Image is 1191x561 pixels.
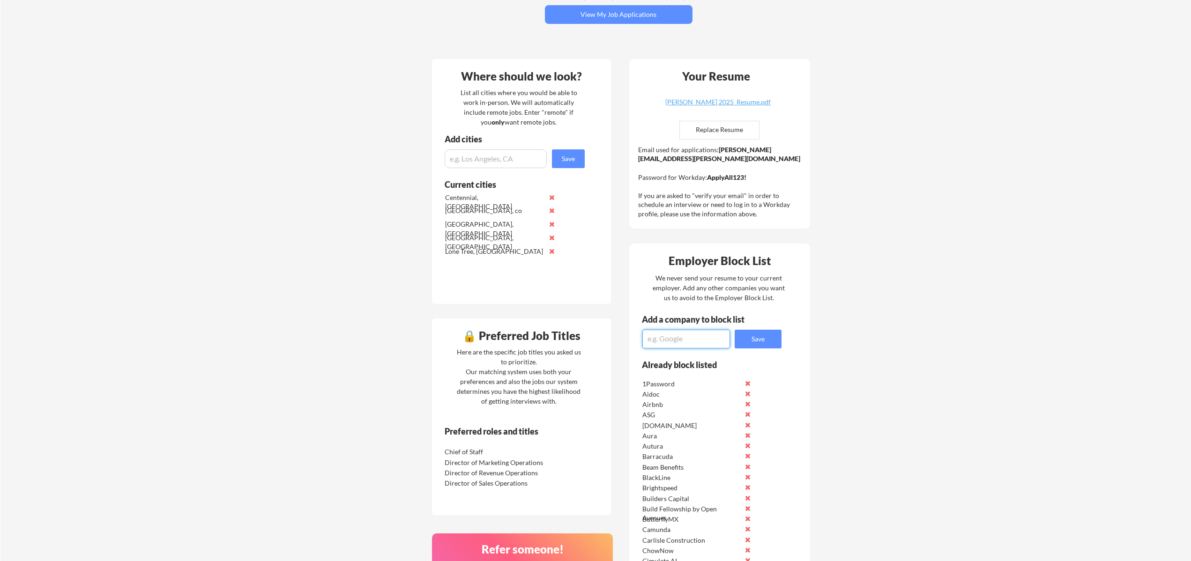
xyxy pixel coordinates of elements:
a: [PERSON_NAME] 2025_Resume.pdf [662,99,774,113]
div: Chief of Staff [445,447,543,457]
input: e.g. Los Angeles, CA [445,149,547,168]
div: Barracuda [642,452,741,461]
div: Current cities [445,180,574,189]
div: [PERSON_NAME] 2025_Resume.pdf [662,99,774,105]
div: Airbnb [642,400,741,409]
div: 🔒 Preferred Job Titles [434,330,609,341]
div: Add a company to block list [642,315,759,324]
div: [GEOGRAPHIC_DATA], [GEOGRAPHIC_DATA] [445,220,544,238]
div: Centennial, [GEOGRAPHIC_DATA] [445,193,544,211]
button: Save [735,330,782,348]
div: ASG [642,410,741,420]
strong: only [491,118,505,126]
div: Beam Benefits [642,463,741,472]
div: ChowNow [642,546,741,555]
div: [DOMAIN_NAME] [642,421,741,430]
div: Email used for applications: Password for Workday: If you are asked to "verify your email" in ord... [638,145,804,219]
div: Preferred roles and titles [445,427,572,436]
div: [GEOGRAPHIC_DATA], [GEOGRAPHIC_DATA] [445,233,544,251]
div: Aidoc [642,390,741,399]
div: Camunda [642,525,741,534]
div: We never send your resume to your current employer. Add any other companies you want us to avoid ... [652,273,786,303]
div: BlackLine [642,473,741,482]
div: Aura [642,431,741,441]
div: Where should we look? [434,71,609,82]
button: View My Job Applications [545,5,692,24]
div: 1Password [642,379,741,389]
div: Employer Block List [633,255,807,266]
div: Carlisle Construction [642,536,741,545]
div: List all cities where you would be able to work in-person. We will automatically include remote j... [454,88,583,127]
div: Brightspeed [642,483,741,493]
div: Refer someone! [436,544,610,555]
div: Director of Marketing Operations [445,458,543,467]
strong: [PERSON_NAME][EMAIL_ADDRESS][PERSON_NAME][DOMAIN_NAME] [638,146,800,163]
div: Build Fellowship by Open Avenues [642,504,741,523]
div: ButterflyMX [642,515,741,524]
div: Autura [642,442,741,451]
div: Your Resume [670,71,763,82]
div: [GEOGRAPHIC_DATA], co [445,206,544,215]
strong: ApplyAll123! [707,173,746,181]
div: Builders Capital [642,494,741,503]
div: Director of Revenue Operations [445,468,543,478]
div: Add cities [445,135,587,143]
div: Already block listed [642,361,769,369]
div: Director of Sales Operations [445,479,543,488]
button: Save [552,149,585,168]
div: Here are the specific job titles you asked us to prioritize. Our matching system uses both your p... [454,347,583,406]
div: Lone Tree, [GEOGRAPHIC_DATA] [445,247,544,256]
